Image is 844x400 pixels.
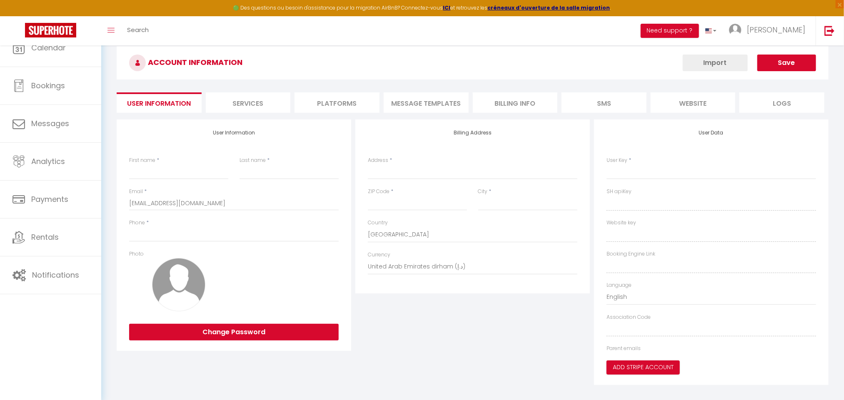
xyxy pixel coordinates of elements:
span: Messages [31,118,69,129]
label: Photo [129,250,144,258]
a: ICI [443,4,451,11]
li: User Information [117,92,202,113]
span: Payments [31,194,68,204]
img: logout [824,25,835,36]
span: Notifications [32,270,79,280]
label: Booking Engine Link [607,250,655,258]
h4: User Data [607,130,816,136]
span: Search [127,25,149,34]
label: City [478,188,488,196]
button: Add Stripe Account [607,360,680,375]
a: ... [PERSON_NAME] [723,16,816,45]
label: SH apiKey [607,188,632,196]
span: Calendar [31,42,66,53]
label: First name [129,157,155,164]
a: Search [121,16,155,45]
label: Email [129,188,143,196]
h4: Billing Address [368,130,577,136]
button: Need support ? [641,24,699,38]
button: Import [683,55,748,71]
li: website [651,92,736,113]
h3: ACCOUNT INFORMATION [117,46,829,80]
label: Currency [368,251,390,259]
button: Change Password [129,324,339,340]
label: Website key [607,219,636,227]
li: Platforms [295,92,380,113]
label: Last name [240,157,266,164]
li: SMS [562,92,647,113]
span: [PERSON_NAME] [747,25,805,35]
label: Address [368,157,388,164]
li: Billing Info [473,92,558,113]
h4: User Information [129,130,339,136]
span: Bookings [31,80,65,91]
span: Analytics [31,156,65,166]
label: Country [368,219,388,227]
li: Services [206,92,291,113]
button: Save [757,55,816,71]
li: Logs [739,92,824,113]
li: MESSAGE TEMPLATES [384,92,469,113]
label: Parent emails [607,345,641,353]
label: User Key [607,157,627,164]
img: ... [729,24,742,36]
img: avatar.png [152,258,205,311]
label: Association Code [607,313,651,321]
a: créneaux d'ouverture de la salle migration [488,4,610,11]
label: Phone [129,219,145,227]
label: ZIP Code [368,188,390,196]
label: Language [607,281,632,289]
img: Super Booking [25,23,76,37]
span: Rentals [31,232,59,242]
